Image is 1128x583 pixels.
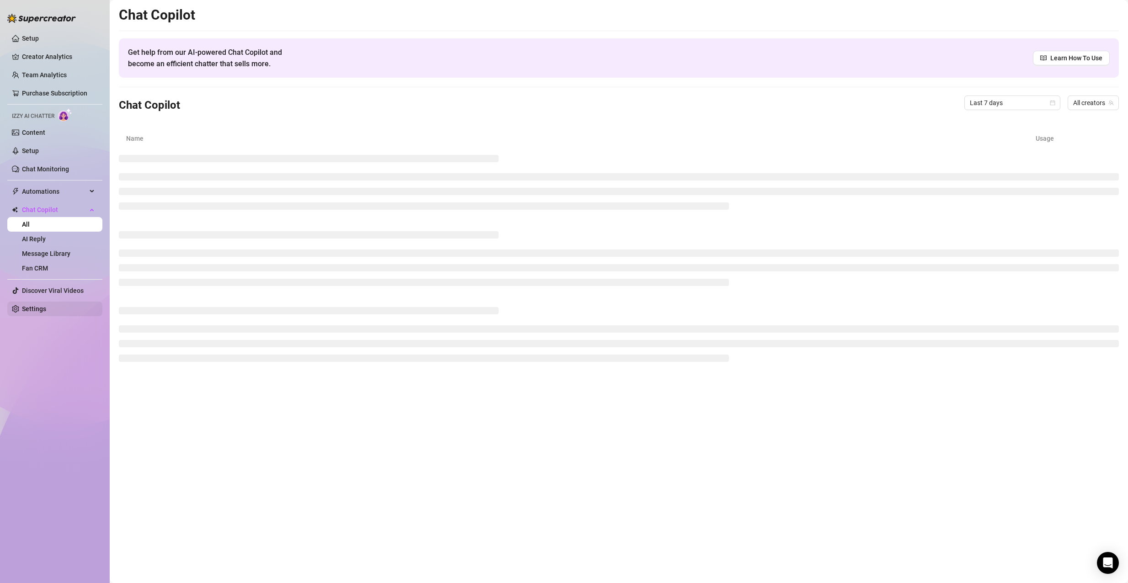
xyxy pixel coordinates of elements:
[12,112,54,121] span: Izzy AI Chatter
[22,71,67,79] a: Team Analytics
[22,250,70,257] a: Message Library
[970,96,1055,110] span: Last 7 days
[128,47,304,69] span: Get help from our AI-powered Chat Copilot and become an efficient chatter that sells more.
[22,202,87,217] span: Chat Copilot
[126,133,1036,143] article: Name
[119,98,180,113] h3: Chat Copilot
[119,6,1119,24] h2: Chat Copilot
[7,14,76,23] img: logo-BBDzfeDw.svg
[12,188,19,195] span: thunderbolt
[22,35,39,42] a: Setup
[12,207,18,213] img: Chat Copilot
[22,235,46,243] a: AI Reply
[1033,51,1110,65] a: Learn How To Use
[22,49,95,64] a: Creator Analytics
[22,305,46,313] a: Settings
[1108,100,1114,106] span: team
[1050,100,1055,106] span: calendar
[58,108,72,122] img: AI Chatter
[1036,133,1112,143] article: Usage
[22,165,69,173] a: Chat Monitoring
[1073,96,1113,110] span: All creators
[1050,53,1102,63] span: Learn How To Use
[22,221,30,228] a: All
[22,129,45,136] a: Content
[1097,552,1119,574] div: Open Intercom Messenger
[22,287,84,294] a: Discover Viral Videos
[22,147,39,154] a: Setup
[22,184,87,199] span: Automations
[22,265,48,272] a: Fan CRM
[1040,55,1047,61] span: read
[22,90,87,97] a: Purchase Subscription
